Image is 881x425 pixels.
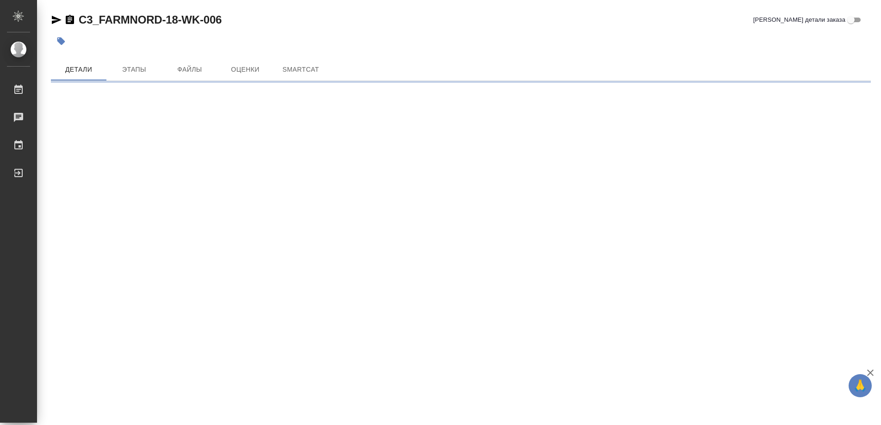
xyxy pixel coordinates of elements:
span: [PERSON_NAME] детали заказа [753,15,845,25]
span: Этапы [112,64,156,75]
button: Скопировать ссылку для ЯМессенджера [51,14,62,25]
span: SmartCat [279,64,323,75]
span: Оценки [223,64,267,75]
button: Добавить тэг [51,31,71,51]
span: Детали [56,64,101,75]
button: Скопировать ссылку [64,14,75,25]
span: 🙏 [852,376,868,395]
a: C3_FARMNORD-18-WK-006 [79,13,222,26]
span: Файлы [168,64,212,75]
button: 🙏 [849,374,872,397]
